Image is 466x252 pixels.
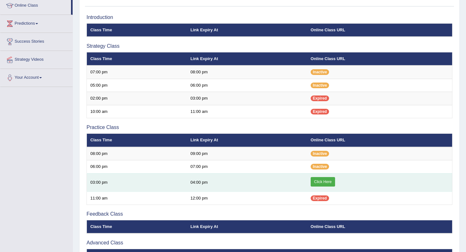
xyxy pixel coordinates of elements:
[187,105,307,118] td: 11:00 am
[187,92,307,105] td: 03:00 pm
[187,173,307,192] td: 04:00 pm
[307,134,452,147] th: Online Class URL
[187,147,307,160] td: 09:00 pm
[87,105,187,118] td: 10:00 am
[87,52,187,65] th: Class Time
[87,92,187,105] td: 02:00 pm
[311,109,329,114] span: Expired
[87,125,452,130] h3: Practice Class
[87,173,187,192] td: 03:00 pm
[187,79,307,92] td: 06:00 pm
[0,15,73,31] a: Predictions
[311,151,329,157] span: Inactive
[307,52,452,65] th: Online Class URL
[87,240,452,246] h3: Advanced Class
[87,15,452,20] h3: Introduction
[87,211,452,217] h3: Feedback Class
[87,220,187,233] th: Class Time
[311,177,335,187] a: Click Here
[307,23,452,37] th: Online Class URL
[87,134,187,147] th: Class Time
[0,51,73,67] a: Strategy Videos
[311,95,329,101] span: Expired
[0,69,73,85] a: Your Account
[187,192,307,205] td: 12:00 pm
[187,220,307,233] th: Link Expiry At
[87,43,452,49] h3: Strategy Class
[311,69,329,75] span: Inactive
[87,23,187,37] th: Class Time
[87,192,187,205] td: 11:00 am
[311,164,329,169] span: Inactive
[87,147,187,160] td: 08:00 pm
[87,65,187,79] td: 07:00 pm
[311,83,329,88] span: Inactive
[311,195,329,201] span: Expired
[307,220,452,233] th: Online Class URL
[0,33,73,49] a: Success Stories
[187,134,307,147] th: Link Expiry At
[187,65,307,79] td: 08:00 pm
[87,79,187,92] td: 05:00 pm
[187,52,307,65] th: Link Expiry At
[87,160,187,174] td: 06:00 pm
[187,160,307,174] td: 07:00 pm
[187,23,307,37] th: Link Expiry At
